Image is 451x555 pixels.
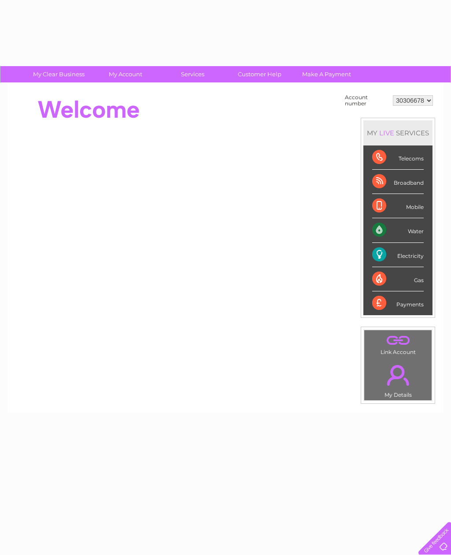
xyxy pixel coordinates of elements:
[364,330,432,358] td: Link Account
[366,332,429,348] a: .
[363,120,433,145] div: MY SERVICES
[22,66,95,82] a: My Clear Business
[372,145,424,170] div: Telecoms
[343,92,391,109] td: Account number
[372,291,424,315] div: Payments
[372,243,424,267] div: Electricity
[372,218,424,242] div: Water
[366,360,429,391] a: .
[223,66,296,82] a: Customer Help
[372,170,424,194] div: Broadband
[372,267,424,291] div: Gas
[377,129,396,137] div: LIVE
[89,66,162,82] a: My Account
[290,66,363,82] a: Make A Payment
[156,66,229,82] a: Services
[364,358,432,401] td: My Details
[372,194,424,218] div: Mobile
